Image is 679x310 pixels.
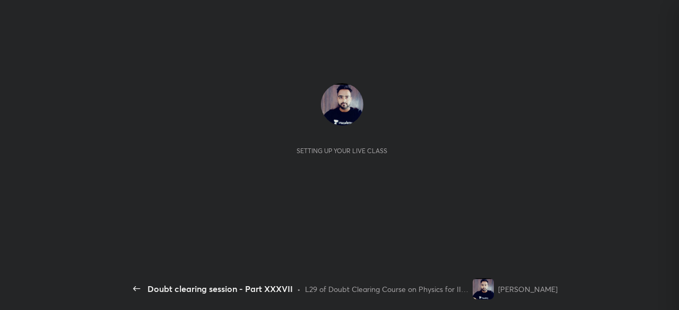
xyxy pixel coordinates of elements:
[147,282,293,295] div: Doubt clearing session - Part XXXVII
[498,284,558,295] div: [PERSON_NAME]
[321,83,363,126] img: d578d2a9b1ba40ba8329e9c7174a5df2.jpg
[297,147,387,155] div: Setting up your live class
[305,284,468,295] div: L29 of Doubt Clearing Course on Physics for IIT JEE - Part II
[473,278,494,299] img: d578d2a9b1ba40ba8329e9c7174a5df2.jpg
[297,284,301,295] div: •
